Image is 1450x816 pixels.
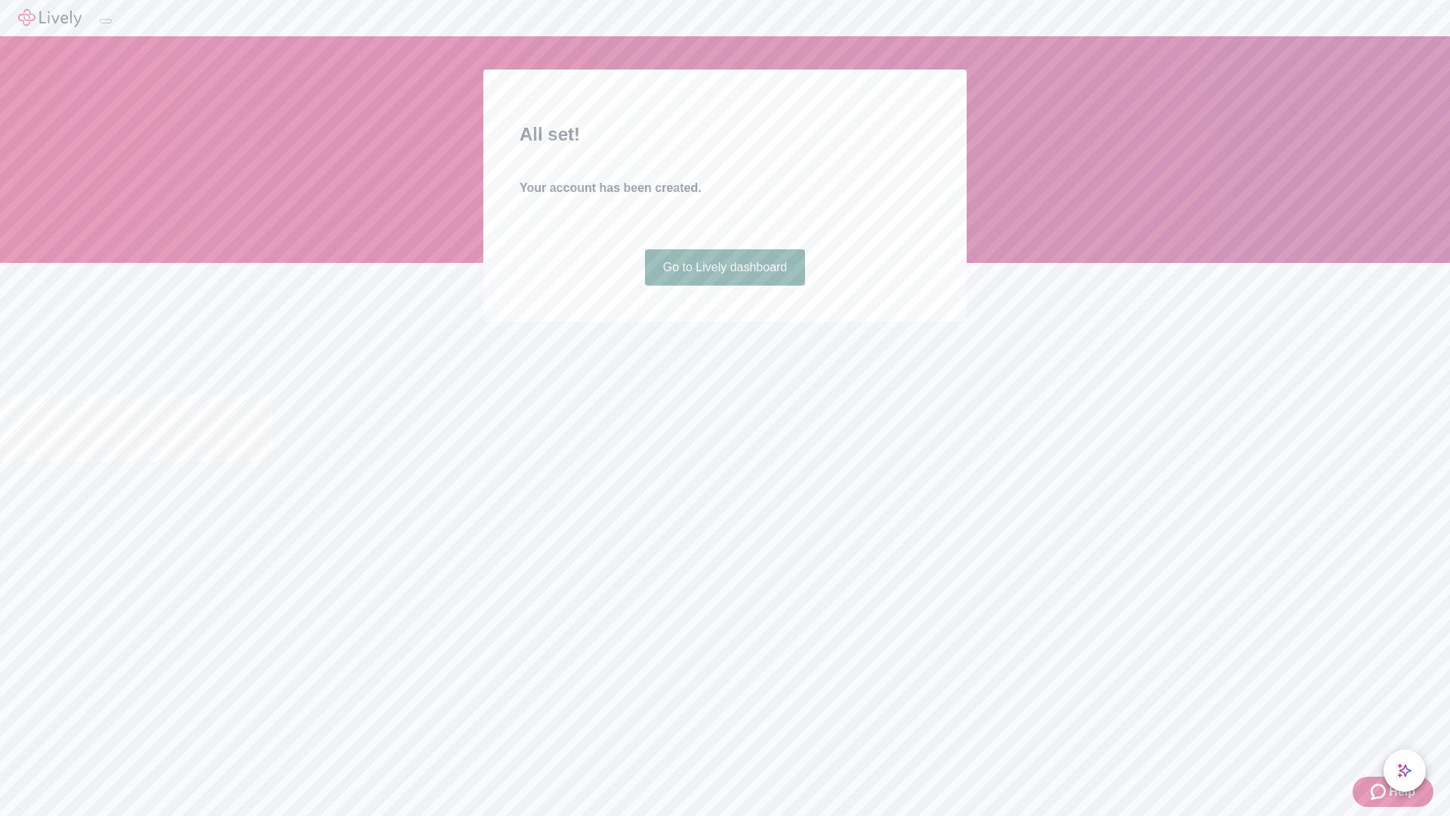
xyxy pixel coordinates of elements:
[18,9,82,27] img: Lively
[1353,777,1433,807] button: Zendesk support iconHelp
[1389,783,1415,801] span: Help
[1397,763,1412,778] svg: Lively AI Assistant
[520,179,930,197] h4: Your account has been created.
[520,121,930,148] h2: All set!
[645,249,806,286] a: Go to Lively dashboard
[100,19,112,23] button: Log out
[1384,750,1426,792] button: chat
[1371,783,1389,801] svg: Zendesk support icon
